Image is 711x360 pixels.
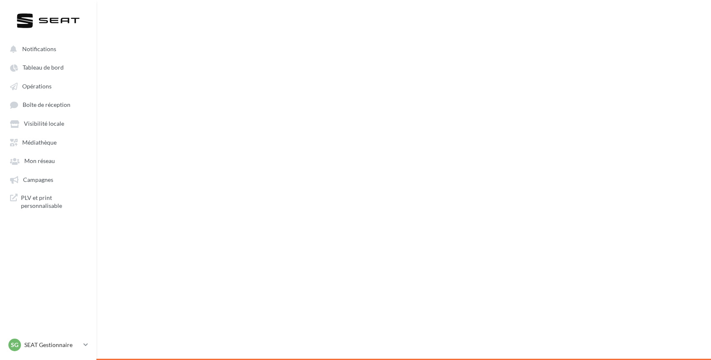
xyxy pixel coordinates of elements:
a: Campagnes [5,172,91,187]
span: Mon réseau [24,158,55,165]
a: Médiathèque [5,135,91,150]
a: Mon réseau [5,153,91,168]
a: SG SEAT Gestionnaire [7,337,90,353]
span: Visibilité locale [24,120,64,127]
p: SEAT Gestionnaire [24,341,80,349]
span: Opérations [22,83,52,90]
span: Médiathèque [22,139,57,146]
button: Notifications [5,41,88,56]
a: Tableau de bord [5,60,91,75]
span: Tableau de bord [23,64,64,71]
a: Boîte de réception [5,97,91,112]
span: SG [11,341,18,349]
a: PLV et print personnalisable [5,190,91,213]
span: Campagnes [23,176,53,183]
span: Notifications [22,45,56,52]
span: PLV et print personnalisable [21,194,86,210]
a: Visibilité locale [5,116,91,131]
a: Opérations [5,78,91,93]
span: Boîte de réception [23,101,70,109]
